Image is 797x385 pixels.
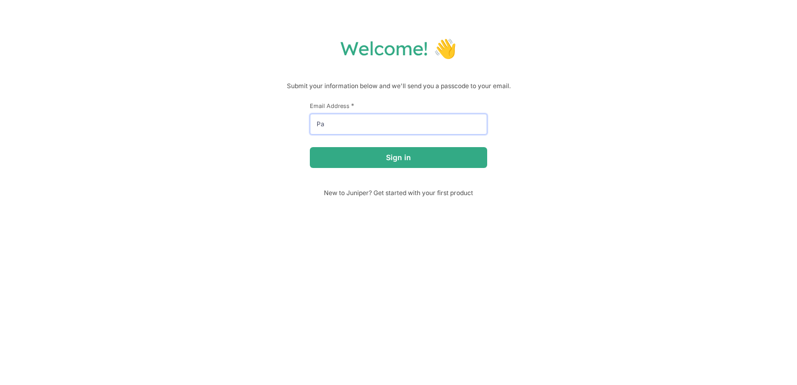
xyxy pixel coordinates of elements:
input: email@example.com [310,114,487,135]
button: Sign in [310,147,487,168]
h1: Welcome! 👋 [10,37,787,60]
label: Email Address [310,102,487,110]
p: Submit your information below and we'll send you a passcode to your email. [10,81,787,91]
span: New to Juniper? Get started with your first product [310,189,487,197]
span: This field is required. [351,102,354,110]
